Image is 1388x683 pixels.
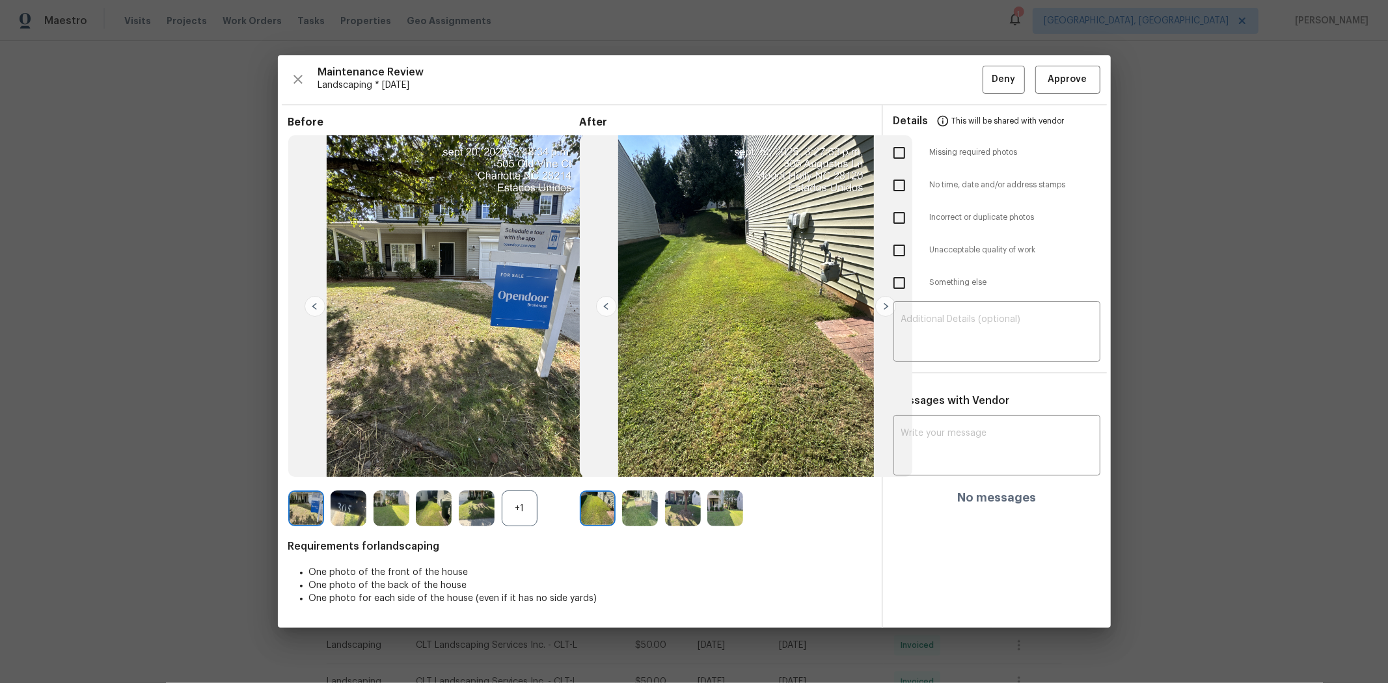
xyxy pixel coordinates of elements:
span: Incorrect or duplicate photos [930,212,1100,223]
div: No time, date and/or address stamps [883,169,1111,202]
button: Deny [983,66,1025,94]
img: left-chevron-button-url [596,296,617,317]
div: +1 [502,490,538,526]
span: Landscaping * [DATE] [318,79,983,92]
span: Deny [992,72,1015,88]
span: Requirements for landscaping [288,540,871,553]
div: Unacceptable quality of work [883,234,1111,267]
span: Maintenance Review [318,66,983,79]
span: Something else [930,277,1100,288]
img: right-chevron-button-url [875,296,896,317]
img: left-chevron-button-url [305,296,325,317]
div: Missing required photos [883,137,1111,169]
span: After [580,116,871,129]
li: One photo of the back of the house [309,579,871,592]
li: One photo for each side of the house (even if it has no side yards) [309,592,871,605]
h4: No messages [957,491,1036,504]
span: Details [893,105,929,137]
li: One photo of the front of the house [309,566,871,579]
span: Missing required photos [930,147,1100,158]
div: Incorrect or duplicate photos [883,202,1111,234]
span: This will be shared with vendor [952,105,1065,137]
button: Approve [1035,66,1100,94]
span: No time, date and/or address stamps [930,180,1100,191]
span: Before [288,116,580,129]
div: Something else [883,267,1111,299]
span: Unacceptable quality of work [930,245,1100,256]
span: Messages with Vendor [893,395,1010,406]
span: Approve [1048,72,1087,88]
